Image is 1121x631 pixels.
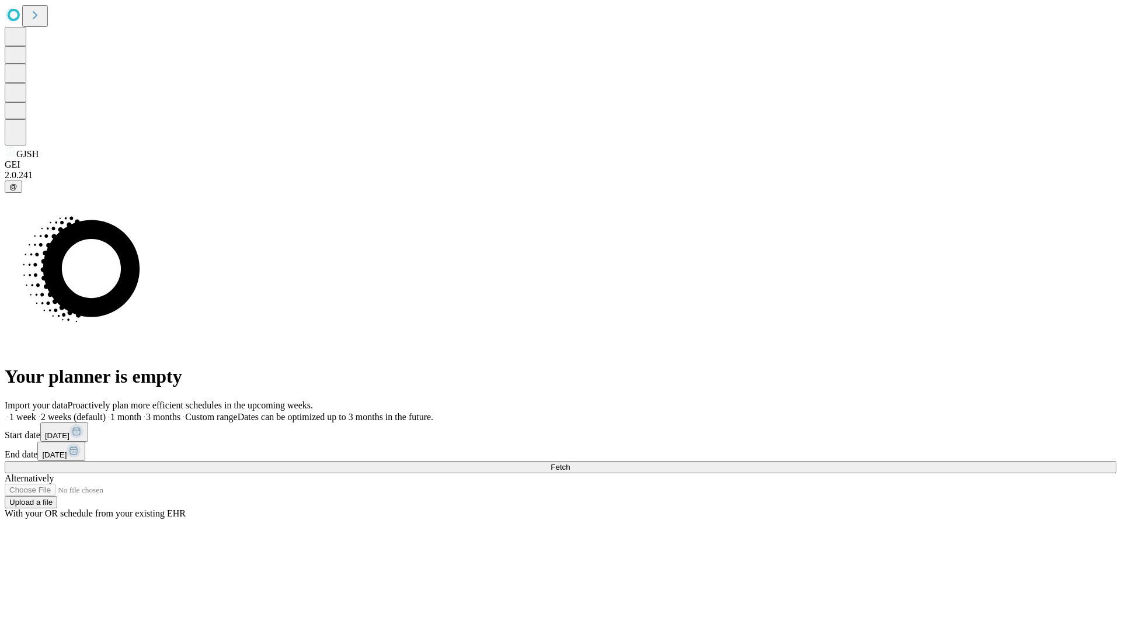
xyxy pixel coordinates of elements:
span: Fetch [551,463,570,471]
span: 3 months [146,412,180,422]
div: 2.0.241 [5,170,1116,181]
span: Custom range [185,412,237,422]
span: With your OR schedule from your existing EHR [5,508,186,518]
span: 1 week [9,412,36,422]
div: Start date [5,422,1116,442]
span: [DATE] [45,431,69,440]
span: GJSH [16,149,39,159]
span: Proactively plan more efficient schedules in the upcoming weeks. [68,400,313,410]
span: 2 weeks (default) [41,412,106,422]
button: Fetch [5,461,1116,473]
div: GEI [5,160,1116,170]
button: @ [5,181,22,193]
span: Dates can be optimized up to 3 months in the future. [238,412,433,422]
span: [DATE] [42,450,67,459]
span: Alternatively [5,473,54,483]
span: @ [9,182,18,191]
button: [DATE] [40,422,88,442]
div: End date [5,442,1116,461]
button: [DATE] [37,442,85,461]
span: Import your data [5,400,68,410]
h1: Your planner is empty [5,366,1116,387]
button: Upload a file [5,496,57,508]
span: 1 month [110,412,141,422]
